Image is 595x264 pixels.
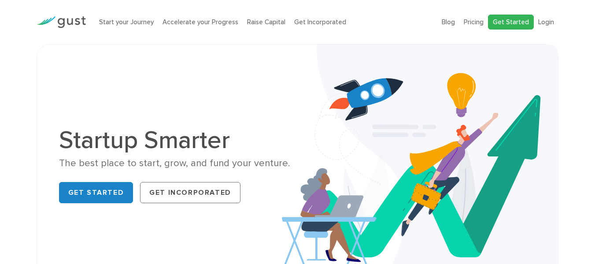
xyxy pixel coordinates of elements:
[37,16,86,28] img: Gust Logo
[247,18,285,26] a: Raise Capital
[59,128,291,152] h1: Startup Smarter
[59,182,133,203] a: Get Started
[442,18,455,26] a: Blog
[538,18,554,26] a: Login
[464,18,484,26] a: Pricing
[99,18,154,26] a: Start your Journey
[294,18,346,26] a: Get Incorporated
[140,182,240,203] a: Get Incorporated
[163,18,238,26] a: Accelerate your Progress
[59,157,291,170] div: The best place to start, grow, and fund your venture.
[488,15,534,30] a: Get Started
